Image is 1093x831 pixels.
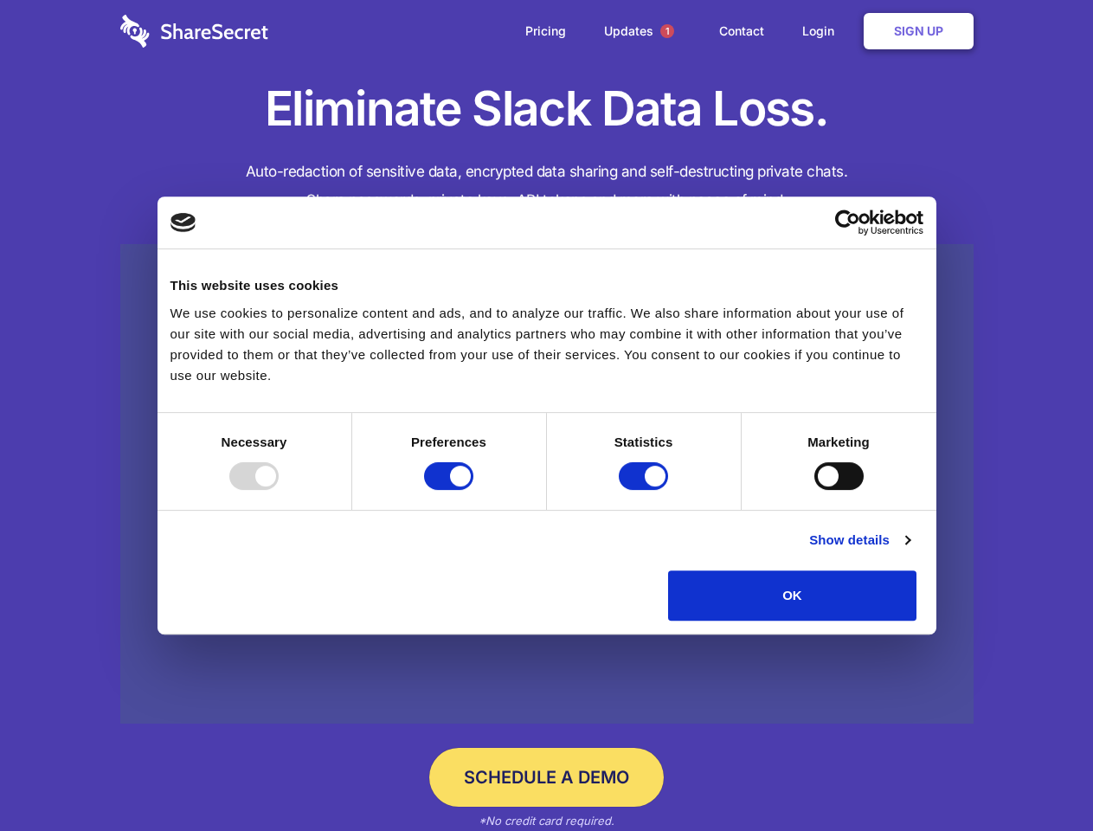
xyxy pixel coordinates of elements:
a: Usercentrics Cookiebot - opens in a new window [772,209,923,235]
img: logo-wordmark-white-trans-d4663122ce5f474addd5e946df7df03e33cb6a1c49d2221995e7729f52c070b2.svg [120,15,268,48]
strong: Necessary [222,435,287,449]
h1: Eliminate Slack Data Loss. [120,78,974,140]
span: 1 [660,24,674,38]
a: Sign Up [864,13,974,49]
a: Show details [809,530,910,551]
img: logo [170,213,196,232]
div: This website uses cookies [170,275,923,296]
em: *No credit card required. [479,814,614,828]
strong: Marketing [807,435,870,449]
strong: Statistics [614,435,673,449]
button: OK [668,570,916,621]
a: Schedule a Demo [429,748,664,807]
strong: Preferences [411,435,486,449]
a: Login [785,4,860,58]
h4: Auto-redaction of sensitive data, encrypted data sharing and self-destructing private chats. Shar... [120,158,974,215]
div: We use cookies to personalize content and ads, and to analyze our traffic. We also share informat... [170,303,923,386]
a: Contact [702,4,781,58]
a: Pricing [508,4,583,58]
a: Wistia video thumbnail [120,244,974,725]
